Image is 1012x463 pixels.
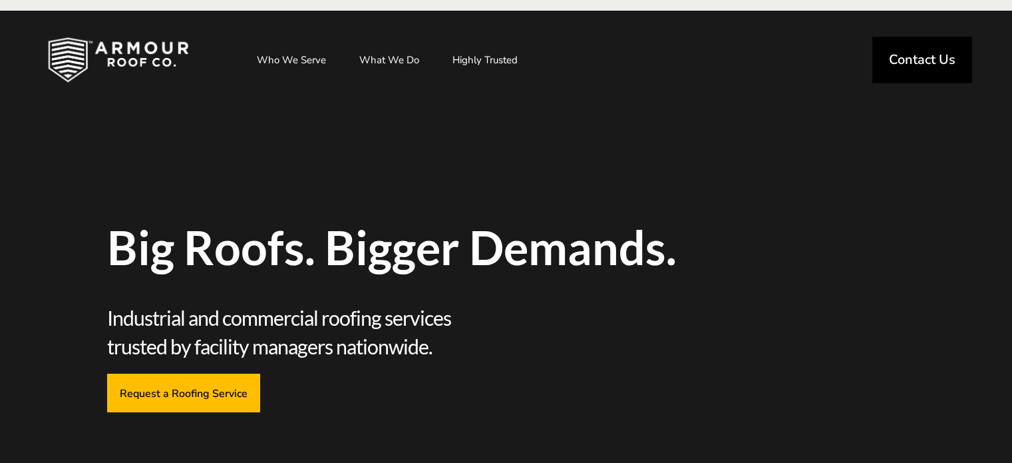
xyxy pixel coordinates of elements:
[27,27,210,93] img: Industrial and Commercial Roofing Company | Armour Roof Co.
[439,43,531,77] a: Highly Trusted
[120,386,248,399] span: Request a Roofing Service
[872,37,972,83] a: Contact Us
[107,224,699,270] span: Big Roofs. Bigger Demands.
[346,43,432,77] a: What We Do
[244,43,339,77] a: Who We Serve
[889,53,955,67] span: Contact Us
[107,304,502,360] span: Industrial and commercial roofing services trusted by facility managers nationwide.
[107,374,260,412] a: Request a Roofing Service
